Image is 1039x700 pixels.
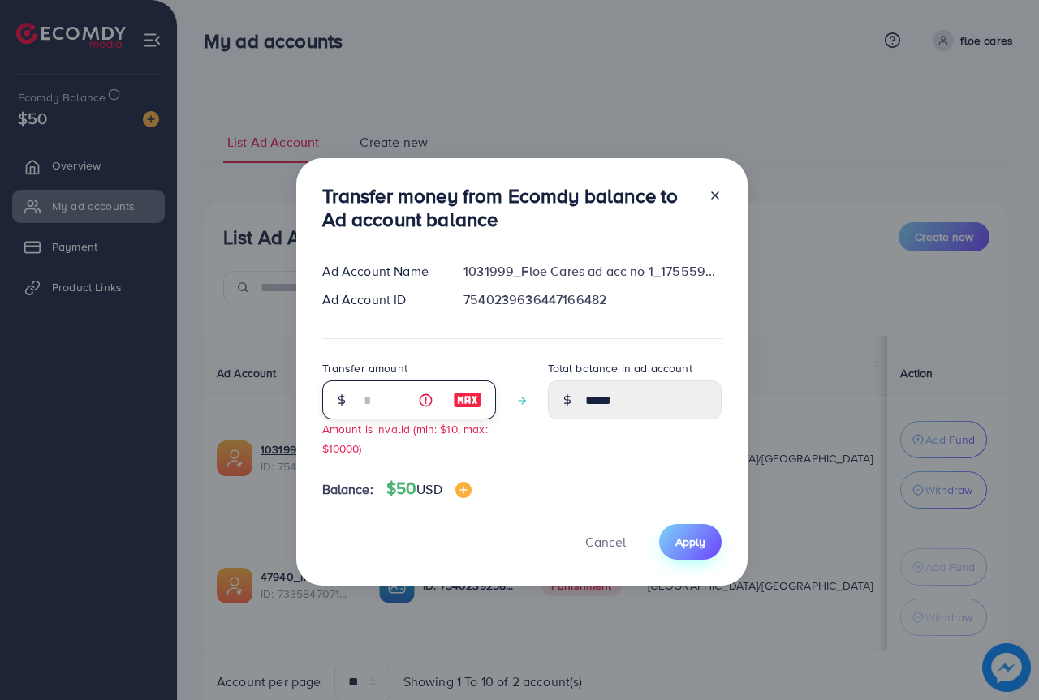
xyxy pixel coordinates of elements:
[659,524,722,559] button: Apply
[309,262,451,281] div: Ad Account Name
[386,479,472,499] h4: $50
[322,360,407,376] label: Transfer amount
[585,533,626,551] span: Cancel
[565,524,646,559] button: Cancel
[416,480,442,498] span: USD
[675,534,705,550] span: Apply
[453,390,482,410] img: image
[322,184,696,231] h3: Transfer money from Ecomdy balance to Ad account balance
[322,421,488,455] small: Amount is invalid (min: $10, max: $10000)
[451,262,734,281] div: 1031999_Floe Cares ad acc no 1_1755598915786
[455,482,472,498] img: image
[548,360,692,376] label: Total balance in ad account
[451,290,734,309] div: 7540239636447166482
[309,290,451,309] div: Ad Account ID
[322,480,373,499] span: Balance:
